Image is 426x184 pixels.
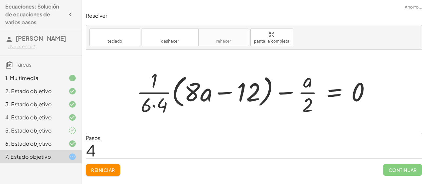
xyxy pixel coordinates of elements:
font: 3. Estado objetivo [5,101,51,108]
i: Task finished and correct. [68,87,76,95]
font: 2. Estado objetivo [5,88,51,94]
font: 7. Estado objetivo [5,153,51,160]
font: teclado [107,39,122,44]
font: Ecuaciones: Solución de ecuaciones de varios pasos [5,3,59,26]
font: 5. Estado objetivo [5,127,51,134]
font: Tareas [16,61,31,68]
i: Task finished. [68,74,76,82]
font: Reiniciar [91,167,115,173]
button: pantalla completa [250,29,293,46]
font: deshacer [161,39,179,44]
font: 6. Estado objetivo [5,140,51,147]
font: 1. Multimedia [5,74,38,81]
font: [PERSON_NAME] [16,34,66,42]
i: Task started. [68,153,76,161]
font: pantalla completa [254,39,290,44]
font: Pasos: [86,134,102,141]
font: Ahorro… [405,4,422,10]
i: Task finished and correct. [68,113,76,121]
font: deshacer [145,31,195,38]
font: 4 [86,140,96,160]
font: teclado [93,31,137,38]
font: rehacer [216,39,231,44]
font: rehacer [202,31,245,38]
button: tecladoteclado [89,29,140,46]
i: Task finished and correct. [68,100,76,108]
button: Reiniciar [86,164,120,176]
i: Task finished and correct. [68,140,76,148]
button: deshacerdeshacer [142,29,199,46]
button: rehacerrehacer [198,29,249,46]
i: Task finished and part of it marked as correct. [68,127,76,134]
font: Resolver [86,12,107,19]
font: ¿No eres tú? [8,43,35,49]
font: 4. Estado objetivo [5,114,51,121]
